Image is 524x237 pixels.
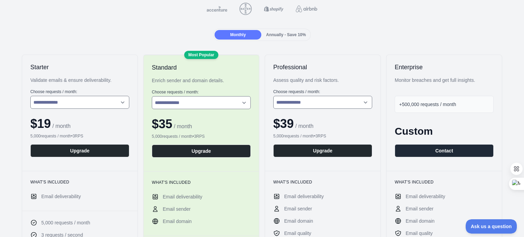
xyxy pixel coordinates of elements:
[273,133,372,139] div: 5,000 requests / month • 3 RPS
[466,219,517,234] iframe: Toggle Customer Support
[152,134,251,139] div: 5,000 requests / month • 3 RPS
[395,125,433,137] span: Custom
[172,123,192,129] span: / month
[273,117,294,131] span: $ 39
[294,123,314,129] span: / month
